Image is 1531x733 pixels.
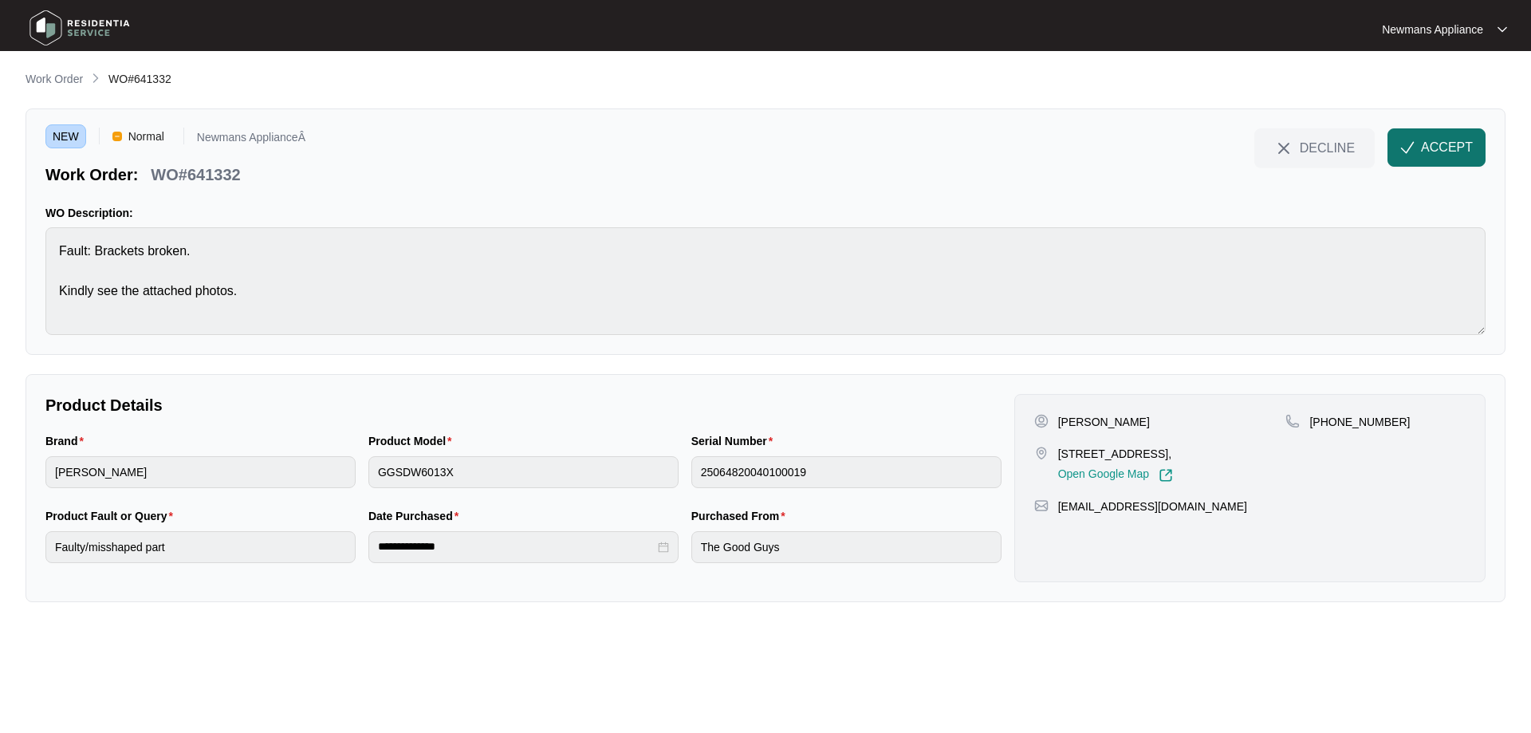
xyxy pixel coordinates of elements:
[1300,139,1355,156] span: DECLINE
[1400,140,1415,155] img: check-Icon
[1382,22,1483,37] p: Newmans Appliance
[1498,26,1507,33] img: dropdown arrow
[1309,414,1410,430] p: [PHONE_NUMBER]
[108,73,171,85] span: WO#641332
[1058,499,1247,514] p: [EMAIL_ADDRESS][DOMAIN_NAME]
[45,456,356,488] input: Brand
[24,4,136,52] img: residentia service logo
[1274,139,1293,158] img: close-Icon
[45,394,1002,416] p: Product Details
[22,71,86,89] a: Work Order
[26,71,83,87] p: Work Order
[1058,414,1150,430] p: [PERSON_NAME]
[1034,499,1049,513] img: map-pin
[45,164,138,186] p: Work Order:
[1421,138,1473,157] span: ACCEPT
[1034,446,1049,460] img: map-pin
[197,132,305,148] p: Newmans ApplianceÂ
[378,538,655,555] input: Date Purchased
[368,508,465,524] label: Date Purchased
[1387,128,1486,167] button: check-IconACCEPT
[1285,414,1300,428] img: map-pin
[45,508,179,524] label: Product Fault or Query
[1159,468,1173,483] img: Link-External
[368,433,459,449] label: Product Model
[45,433,90,449] label: Brand
[112,132,122,141] img: Vercel Logo
[122,124,171,148] span: Normal
[1058,468,1173,483] a: Open Google Map
[45,124,86,148] span: NEW
[691,433,779,449] label: Serial Number
[151,164,240,186] p: WO#641332
[45,205,1486,221] p: WO Description:
[1058,446,1173,462] p: [STREET_ADDRESS],
[691,531,1002,563] input: Purchased From
[691,456,1002,488] input: Serial Number
[89,72,102,85] img: chevron-right
[368,456,679,488] input: Product Model
[45,227,1486,335] textarea: Fault: Brackets broken. Kindly see the attached photos.
[1034,414,1049,428] img: user-pin
[691,508,792,524] label: Purchased From
[1254,128,1375,167] button: close-IconDECLINE
[45,531,356,563] input: Product Fault or Query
